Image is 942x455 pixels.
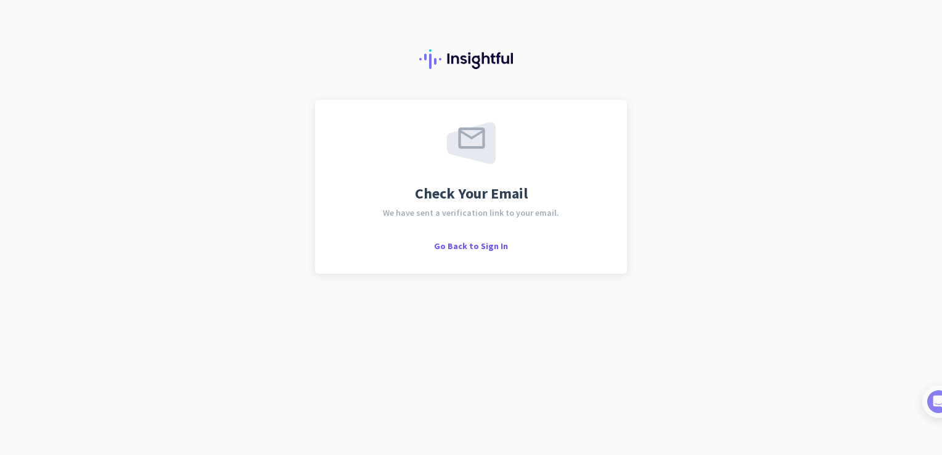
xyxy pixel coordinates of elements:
[383,208,559,217] span: We have sent a verification link to your email.
[419,49,523,69] img: Insightful
[434,240,508,252] span: Go Back to Sign In
[415,186,528,201] span: Check Your Email
[447,122,496,164] img: email-sent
